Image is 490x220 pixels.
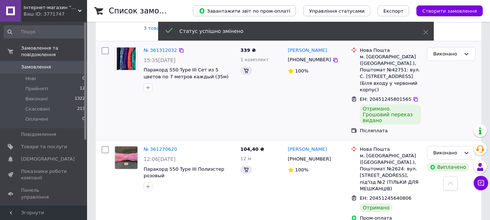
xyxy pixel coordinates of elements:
span: Завантажити звіт по пром-оплаті [199,8,290,14]
span: Управління статусами [309,8,365,14]
span: Інтернет-магазин "CordComercio" [24,4,78,11]
span: 100% [295,167,309,173]
span: Показники роботи компанії [21,168,67,181]
div: Післяплата [360,128,421,134]
span: ЕН: 20451245640806 [360,195,411,201]
div: Отримано [360,203,392,212]
a: № 361270620 [144,146,177,152]
div: Ваш ID: 3771747 [24,11,87,17]
span: 213 [77,106,85,112]
div: [PHONE_NUMBER] [287,55,333,65]
span: Прийняті [25,86,48,92]
div: м. [GEOGRAPHIC_DATA] ([GEOGRAPHIC_DATA].), Поштомат №42751: вул. С. [STREET_ADDRESS] (Біля входу ... [360,54,421,93]
span: 0 [82,116,85,123]
span: Створити замовлення [422,8,477,14]
h1: Список замовлень [109,7,182,15]
button: Управління статусами [303,5,370,16]
img: Фото товару [117,47,136,70]
a: Фото товару [115,146,138,169]
span: [DEMOGRAPHIC_DATA] [21,156,75,162]
span: Оплачені [25,116,48,123]
div: Нова Пошта [360,146,421,153]
button: Чат з покупцем [474,176,488,190]
button: Завантажити звіт по пром-оплаті [193,5,296,16]
div: Нова Пошта [360,47,421,54]
div: Виконано [433,50,461,58]
span: 100% [295,68,309,74]
span: 0 [82,75,85,82]
span: 1322 [75,96,85,102]
span: 12:06[DATE] [144,156,176,162]
span: 15:35[DATE] [144,57,176,63]
span: 3 товара у замовленні [144,25,199,31]
a: Паракорд 550 Type III Сет из 5 цветов по 7 метров каждый (35м) #118 [144,67,228,86]
span: 1 комплект [240,57,269,62]
button: Експорт [378,5,409,16]
a: [PERSON_NAME] [288,47,327,54]
a: Паракорд 550 Type III Полиэстер розовый [144,166,224,179]
div: Виконано [433,149,461,157]
span: Панель управління [21,187,67,200]
span: Скасовані [25,106,50,112]
span: ЕН: 20451245801565 [360,96,411,102]
div: Статус успішно змінено [180,28,405,35]
span: 12 [80,86,85,92]
div: [PHONE_NUMBER] [287,154,333,164]
span: Замовлення [21,64,51,70]
span: Нові [25,75,36,82]
a: Фото товару [115,47,138,70]
span: Виконані [25,96,48,102]
div: Виплачено [427,163,469,171]
button: Створити замовлення [416,5,483,16]
a: 3 товара у замовленні [144,25,208,31]
a: № 361312032 [144,47,177,53]
div: м. [GEOGRAPHIC_DATA] ([GEOGRAPHIC_DATA].), Поштомат №2624: вул. [STREET_ADDRESS], під'їзд №2 (ТІЛ... [360,153,421,192]
img: Фото товару [115,146,137,169]
input: Пошук [4,25,86,38]
a: Створити замовлення [409,8,483,13]
span: 339 ₴ [240,47,256,53]
span: 104,40 ₴ [240,146,264,152]
span: Товари та послуги [21,144,67,150]
a: [PERSON_NAME] [288,146,327,153]
span: 12 м [240,156,251,161]
span: Повідомлення [21,131,56,138]
div: Отримано. Грошовий переказ видано [360,104,421,125]
span: Замовлення та повідомлення [21,45,87,58]
span: Експорт [383,8,404,14]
